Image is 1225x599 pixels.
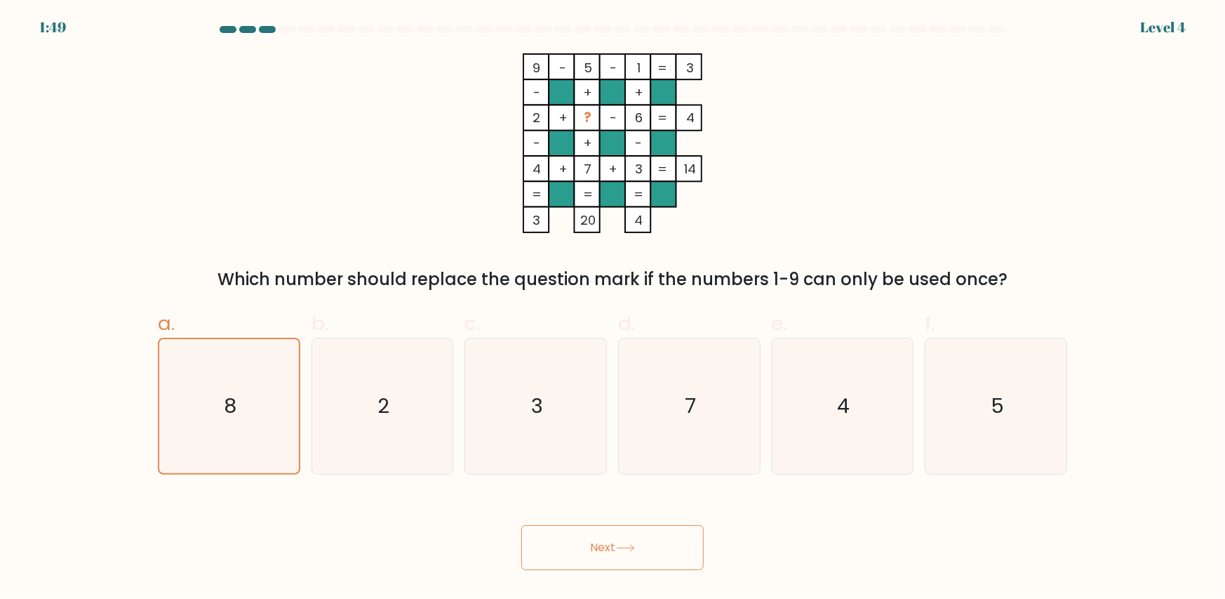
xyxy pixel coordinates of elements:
[533,134,540,152] tspan: -
[580,211,596,229] tspan: 20
[583,84,592,101] tspan: +
[533,109,541,126] tspan: 2
[684,160,696,178] tspan: 14
[635,134,642,152] tspan: -
[521,525,704,570] button: Next
[158,310,175,337] span: a.
[533,59,541,77] tspan: 9
[39,17,66,38] div: 1:49
[610,59,617,77] tspan: -
[609,160,618,178] tspan: +
[634,84,643,101] tspan: +
[533,160,541,178] tspan: 4
[224,392,236,420] text: 8
[610,109,617,126] tspan: -
[772,310,787,337] span: e.
[618,310,635,337] span: d.
[635,160,643,178] tspan: 3
[377,393,389,421] text: 2
[166,267,1059,292] div: Which number should replace the question mark if the numbers 1-9 can only be used once?
[1140,17,1186,38] div: Level 4
[925,310,935,337] span: f.
[657,59,667,77] tspan: =
[584,160,591,178] tspan: 7
[634,211,643,229] tspan: 4
[657,160,667,178] tspan: =
[583,185,593,203] tspan: =
[635,109,643,126] tspan: 6
[686,109,695,126] tspan: 4
[991,393,1004,421] text: 5
[584,59,592,77] tspan: 5
[583,134,592,152] tspan: +
[559,59,566,77] tspan: -
[686,59,694,77] tspan: 3
[558,160,568,178] tspan: +
[532,185,542,203] tspan: =
[531,393,543,421] text: 3
[634,185,643,203] tspan: =
[533,211,541,229] tspan: 3
[685,393,696,421] text: 7
[637,59,641,77] tspan: 1
[657,109,667,126] tspan: =
[584,109,591,126] tspan: ?
[533,84,540,101] tspan: -
[838,393,850,421] text: 4
[558,109,568,126] tspan: +
[312,310,328,337] span: b.
[464,310,480,337] span: c.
